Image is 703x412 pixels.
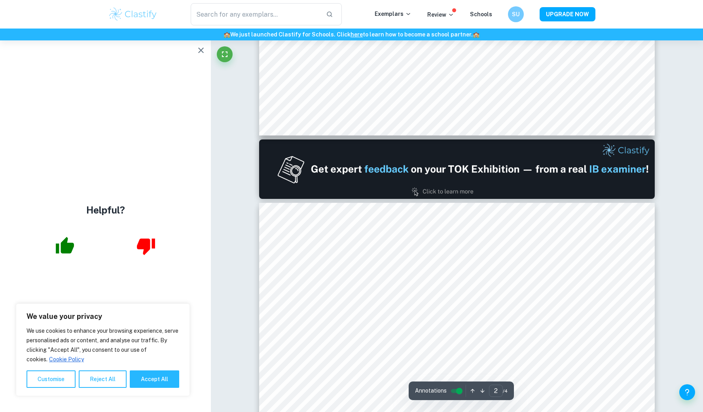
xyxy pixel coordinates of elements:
[679,384,695,400] button: Help and Feedback
[217,46,233,62] button: Fullscreen
[508,6,524,22] button: SU
[503,387,508,395] span: / 4
[351,31,363,38] a: here
[259,139,655,199] img: Ad
[415,387,447,395] span: Annotations
[86,203,125,217] h4: Helpful?
[27,326,179,364] p: We use cookies to enhance your browsing experience, serve personalised ads or content, and analys...
[16,303,190,396] div: We value your privacy
[540,7,595,21] button: UPGRADE NOW
[375,10,411,18] p: Exemplars
[470,11,492,17] a: Schools
[130,370,179,388] button: Accept All
[2,30,701,39] h6: We just launched Clastify for Schools. Click to learn how to become a school partner.
[27,370,76,388] button: Customise
[108,6,158,22] img: Clastify logo
[427,10,454,19] p: Review
[191,3,320,25] input: Search for any exemplars...
[49,356,84,363] a: Cookie Policy
[473,31,479,38] span: 🏫
[27,312,179,321] p: We value your privacy
[511,10,520,19] h6: SU
[224,31,230,38] span: 🏫
[79,370,127,388] button: Reject All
